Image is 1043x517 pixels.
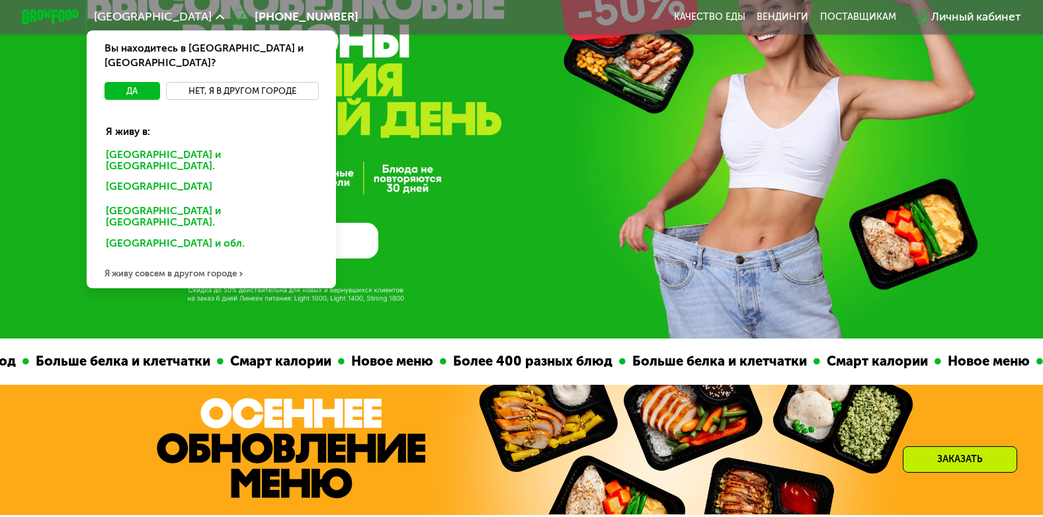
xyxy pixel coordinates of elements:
div: Я живу в: [96,113,327,139]
a: [PHONE_NUMBER] [231,9,358,26]
div: [GEOGRAPHIC_DATA] и обл. [96,233,322,257]
div: Вы находитесь в [GEOGRAPHIC_DATA] и [GEOGRAPHIC_DATA]? [87,30,336,83]
div: поставщикам [820,11,896,23]
div: Больше белка и клетчатки [28,351,216,372]
button: Нет, я в другом городе [166,82,319,99]
div: Я живу совсем в другом городе [87,259,336,288]
div: Более 400 разных блюд [445,351,618,372]
div: [GEOGRAPHIC_DATA] и [GEOGRAPHIC_DATA]. [96,145,327,176]
div: [GEOGRAPHIC_DATA] и [GEOGRAPHIC_DATA]. [96,202,327,232]
div: Смарт калории [222,351,337,372]
div: Новое меню [343,351,438,372]
div: Больше белка и клетчатки [624,351,812,372]
div: Личный кабинет [931,9,1021,26]
div: Заказать [903,446,1017,473]
a: Вендинги [757,11,808,23]
div: [GEOGRAPHIC_DATA] [96,177,322,200]
div: Смарт калории [819,351,933,372]
span: [GEOGRAPHIC_DATA] [94,11,212,23]
a: Качество еды [674,11,745,23]
div: Новое меню [940,351,1035,372]
button: Да [104,82,160,99]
